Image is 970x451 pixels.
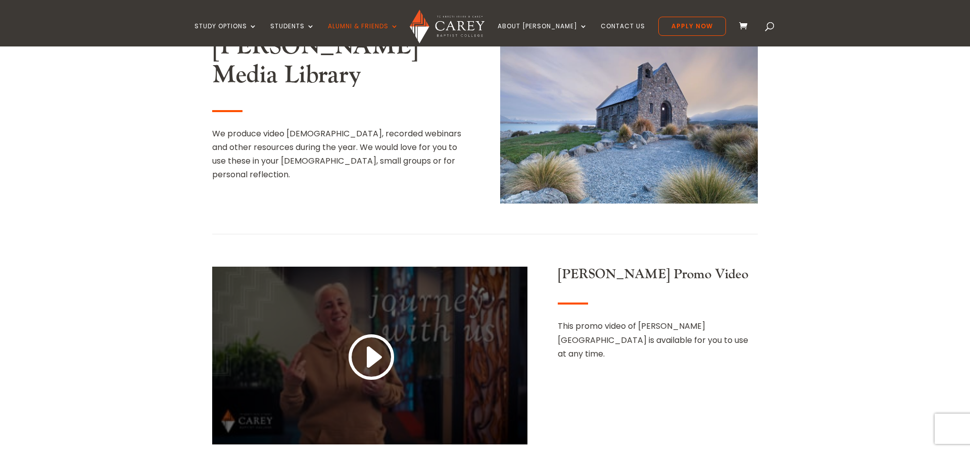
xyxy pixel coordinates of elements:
p: This promo video of [PERSON_NAME][GEOGRAPHIC_DATA] is available for you to use at any time. [558,319,758,361]
a: Contact Us [601,23,645,46]
img: about_tile_governance_2021 [500,32,758,204]
a: Students [270,23,315,46]
h1: [PERSON_NAME] Promo Video [558,267,758,287]
h2: [PERSON_NAME] Media Library [212,32,470,95]
img: Carey Baptist College [410,10,484,43]
p: We produce video [DEMOGRAPHIC_DATA], recorded webinars and other resources during the year. We wo... [212,127,470,182]
a: Study Options [195,23,257,46]
a: About [PERSON_NAME] [498,23,588,46]
a: Alumni & Friends [328,23,399,46]
a: Apply Now [658,17,726,36]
